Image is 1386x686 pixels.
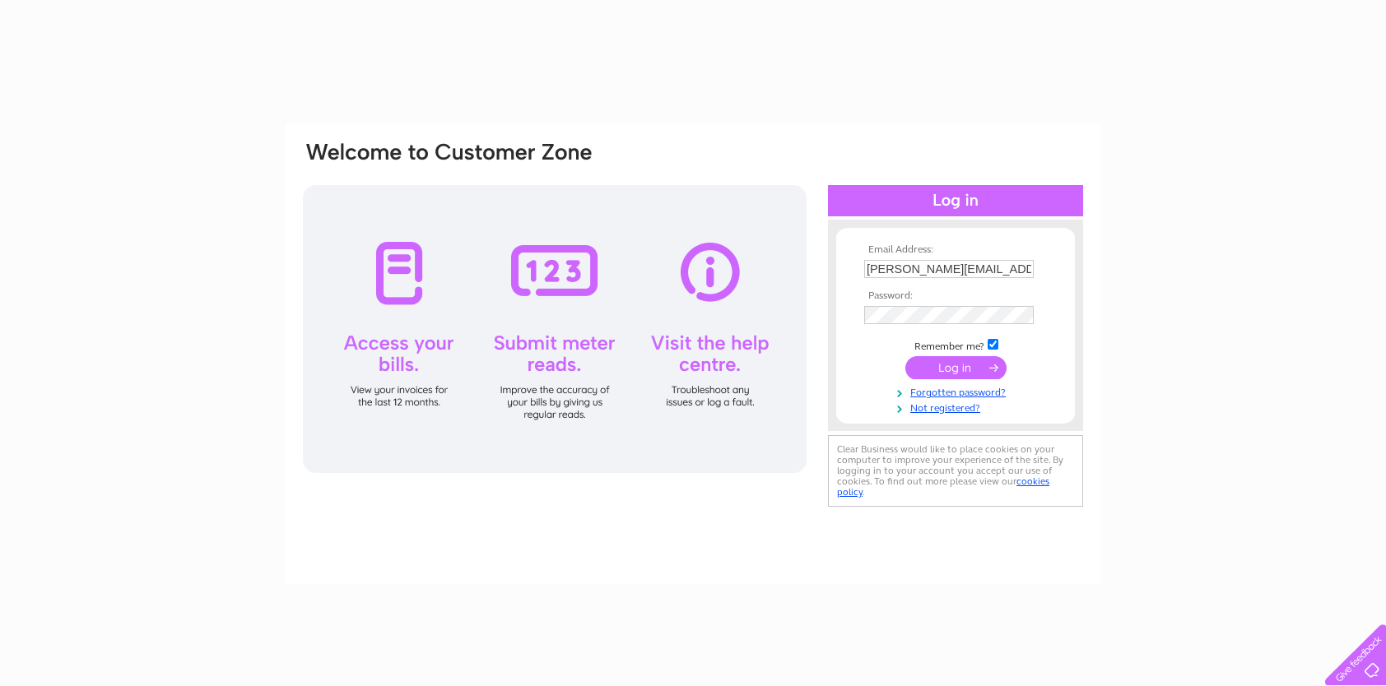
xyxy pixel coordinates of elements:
[860,336,1051,353] td: Remember me?
[905,356,1007,379] input: Submit
[860,290,1051,302] th: Password:
[828,435,1083,507] div: Clear Business would like to place cookies on your computer to improve your experience of the sit...
[864,383,1051,399] a: Forgotten password?
[860,244,1051,256] th: Email Address:
[837,475,1049,498] a: cookies policy
[864,399,1051,415] a: Not registered?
